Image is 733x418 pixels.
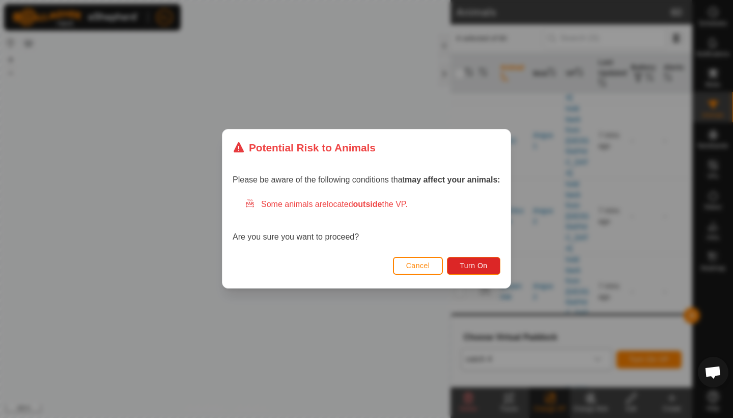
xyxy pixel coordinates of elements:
span: Please be aware of the following conditions that [233,176,500,185]
strong: outside [353,200,382,209]
div: Potential Risk to Animals [233,140,376,155]
button: Turn On [447,257,500,275]
span: Cancel [406,262,430,270]
strong: may affect your animals: [405,176,500,185]
div: Some animals are [245,199,500,211]
span: located the VP. [327,200,408,209]
a: Open chat [698,357,728,387]
div: Are you sure you want to proceed? [233,199,500,244]
span: Turn On [460,262,488,270]
button: Cancel [393,257,443,275]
